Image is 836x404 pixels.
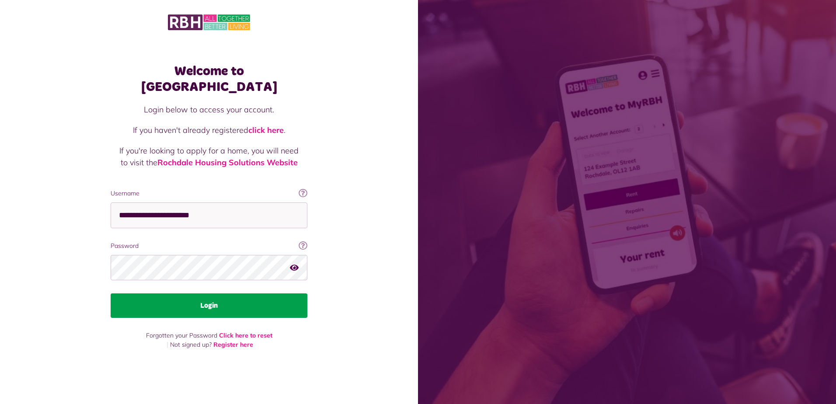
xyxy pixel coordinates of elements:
span: Not signed up? [170,341,212,348]
label: Password [111,241,307,251]
a: click here [248,125,284,135]
img: MyRBH [168,13,250,31]
p: Login below to access your account. [119,104,299,115]
h1: Welcome to [GEOGRAPHIC_DATA] [111,63,307,95]
span: Forgotten your Password [146,331,217,339]
label: Username [111,189,307,198]
a: Register here [213,341,253,348]
a: Click here to reset [219,331,272,339]
p: If you haven't already registered . [119,124,299,136]
p: If you're looking to apply for a home, you will need to visit the [119,145,299,168]
a: Rochdale Housing Solutions Website [157,157,298,167]
button: Login [111,293,307,318]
